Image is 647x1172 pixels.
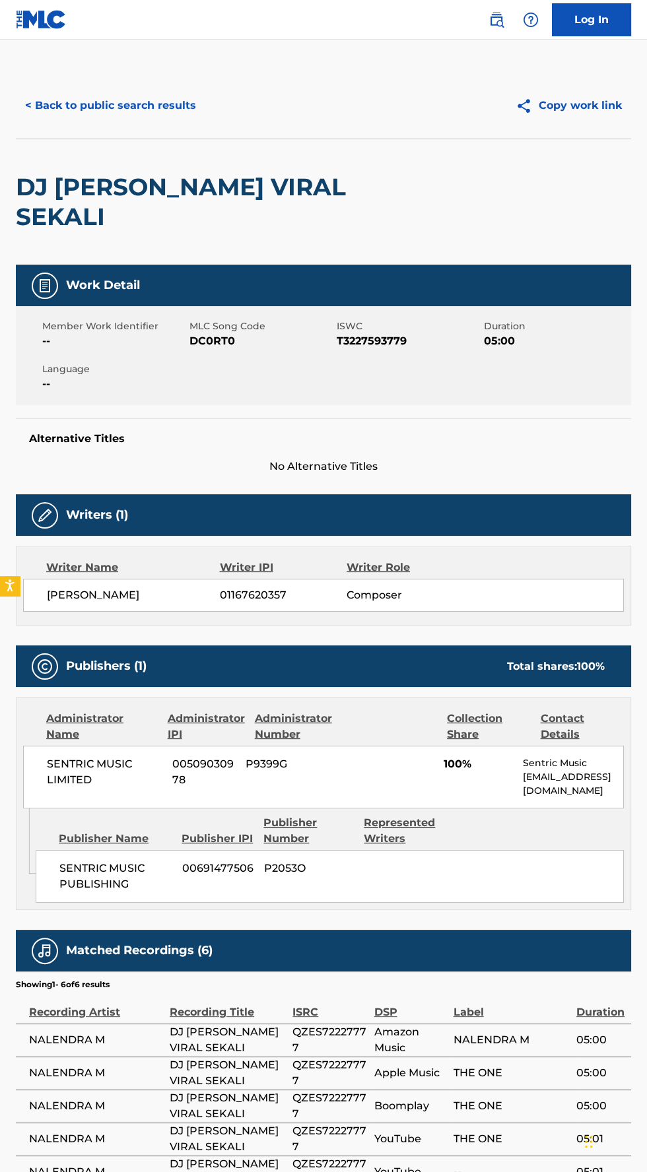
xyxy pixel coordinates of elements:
span: NALENDRA M [29,1065,163,1081]
span: Amazon Music [374,1024,447,1056]
img: search [489,12,504,28]
div: Seret [585,1122,593,1161]
div: Writer Role [347,560,462,575]
h5: Writers (1) [66,507,128,523]
p: Showing 1 - 6 of 6 results [16,979,110,991]
iframe: Chat Widget [581,1109,647,1172]
span: SENTRIC MUSIC LIMITED [47,756,162,788]
span: P2053O [264,861,355,876]
span: DJ [PERSON_NAME] VIRAL SEKALI [170,1123,286,1155]
span: 05:01 [576,1131,625,1147]
span: ISWC [337,319,481,333]
div: Contact Details [541,711,624,742]
div: Publisher IPI [182,831,254,847]
span: QZES72227777 [292,1090,367,1122]
button: Copy work link [506,89,631,122]
img: Writers [37,507,53,523]
button: < Back to public search results [16,89,205,122]
div: Label [454,991,570,1020]
a: Public Search [483,7,510,33]
div: Widget Obrolan [581,1109,647,1172]
h2: DJ [PERSON_NAME] VIRAL SEKALI [16,172,385,232]
h5: Publishers (1) [66,659,147,674]
span: 100 % [577,660,605,672]
div: Publisher Number [263,815,354,847]
span: Language [42,362,186,376]
span: Member Work Identifier [42,319,186,333]
span: 01167620357 [220,587,347,603]
span: 100% [444,756,513,772]
span: 00691477506 [182,861,254,876]
span: DJ [PERSON_NAME] VIRAL SEKALI [170,1024,286,1056]
span: DJ [PERSON_NAME] VIRAL SEKALI [170,1057,286,1089]
span: 05:00 [576,1065,625,1081]
span: QZES72227777 [292,1123,367,1155]
span: [PERSON_NAME] [47,587,220,603]
span: MLC Song Code [189,319,333,333]
span: THE ONE [454,1065,570,1081]
p: Sentric Music [523,756,623,770]
span: DJ [PERSON_NAME] VIRAL SEKALI [170,1090,286,1122]
span: Composer [347,587,462,603]
div: ISRC [292,991,367,1020]
span: 05:00 [484,333,628,349]
span: NALENDRA M [29,1032,163,1048]
span: Duration [484,319,628,333]
img: Matched Recordings [37,943,53,959]
div: Total shares: [507,659,605,674]
img: MLC Logo [16,10,67,29]
img: Publishers [37,659,53,674]
div: Recording Title [170,991,286,1020]
span: 05:00 [576,1098,625,1114]
div: Administrator IPI [168,711,245,742]
p: [EMAIL_ADDRESS][DOMAIN_NAME] [523,770,623,798]
div: Writer IPI [220,560,347,575]
h5: Work Detail [66,278,140,293]
img: Copy work link [516,98,539,114]
div: Publisher Name [59,831,172,847]
div: Recording Artist [29,991,163,1020]
h5: Alternative Titles [29,432,618,445]
span: SENTRIC MUSIC PUBLISHING [59,861,172,892]
div: Represented Writers [364,815,454,847]
span: THE ONE [454,1131,570,1147]
span: T3227593779 [337,333,481,349]
span: NALENDRA M [29,1098,163,1114]
span: -- [42,376,186,392]
a: Log In [552,3,631,36]
span: DC0RT0 [189,333,333,349]
div: Collection Share [447,711,530,742]
div: Help [518,7,544,33]
div: Writer Name [46,560,220,575]
div: DSP [374,991,447,1020]
span: Boomplay [374,1098,447,1114]
span: -- [42,333,186,349]
span: THE ONE [454,1098,570,1114]
span: P9399G [246,756,332,772]
img: help [523,12,539,28]
div: Administrator Number [255,711,338,742]
img: Work Detail [37,278,53,294]
span: No Alternative Titles [16,459,631,474]
span: 05:00 [576,1032,625,1048]
div: Duration [576,991,625,1020]
div: Administrator Name [46,711,158,742]
span: NALENDRA M [454,1032,570,1048]
span: NALENDRA M [29,1131,163,1147]
h5: Matched Recordings (6) [66,943,213,958]
span: QZES72227777 [292,1024,367,1056]
span: QZES72227777 [292,1057,367,1089]
span: Apple Music [374,1065,447,1081]
span: YouTube [374,1131,447,1147]
span: 00509030978 [172,756,236,788]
